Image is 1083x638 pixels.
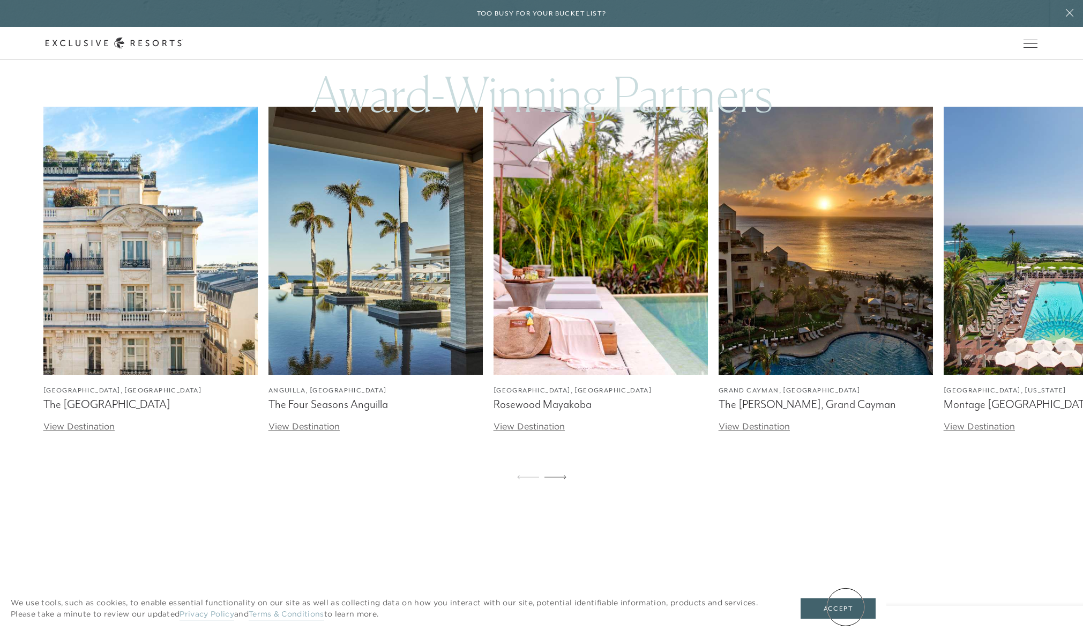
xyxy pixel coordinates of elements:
[43,398,258,411] figcaption: The [GEOGRAPHIC_DATA]
[494,385,708,396] figcaption: [GEOGRAPHIC_DATA], [GEOGRAPHIC_DATA]
[719,398,933,411] figcaption: The [PERSON_NAME], Grand Cayman
[43,107,258,433] a: [GEOGRAPHIC_DATA], [GEOGRAPHIC_DATA]The [GEOGRAPHIC_DATA]View Destination
[477,9,607,19] h6: Too busy for your bucket list?
[801,598,876,619] button: Accept
[494,107,708,433] a: [GEOGRAPHIC_DATA], [GEOGRAPHIC_DATA]Rosewood MayakobaView Destination
[494,421,565,432] a: View Destination
[249,609,324,620] a: Terms & Conditions
[719,421,790,432] a: View Destination
[180,609,234,620] a: Privacy Policy
[1024,40,1037,47] button: Open navigation
[719,385,933,396] figcaption: Grand Cayman, [GEOGRAPHIC_DATA]
[43,421,115,432] a: View Destination
[268,385,483,396] figcaption: Anguilla, [GEOGRAPHIC_DATA]
[268,421,340,432] a: View Destination
[268,107,483,433] a: Anguilla, [GEOGRAPHIC_DATA]The Four Seasons AnguillaView Destination
[494,398,708,411] figcaption: Rosewood Mayakoba
[944,421,1015,432] a: View Destination
[719,107,933,433] a: Grand Cayman, [GEOGRAPHIC_DATA]The [PERSON_NAME], Grand CaymanView Destination
[43,385,258,396] figcaption: [GEOGRAPHIC_DATA], [GEOGRAPHIC_DATA]
[11,597,779,620] p: We use tools, such as cookies, to enable essential functionality on our site as well as collectin...
[268,398,483,411] figcaption: The Four Seasons Anguilla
